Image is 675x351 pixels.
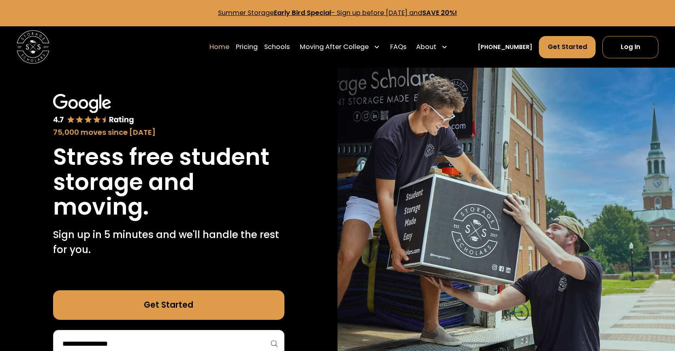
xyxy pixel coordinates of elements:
[209,36,229,59] a: Home
[478,43,532,51] a: [PHONE_NUMBER]
[264,36,290,59] a: Schools
[53,145,284,219] h1: Stress free student storage and moving.
[53,290,284,320] a: Get Started
[218,8,457,17] a: Summer StorageEarly Bird Special- Sign up before [DATE] andSAVE 20%!
[53,94,134,125] img: Google 4.7 star rating
[422,8,457,17] strong: SAVE 20%!
[602,36,659,58] a: Log In
[539,36,596,58] a: Get Started
[17,30,50,64] img: Storage Scholars main logo
[300,42,369,52] div: Moving After College
[236,36,258,59] a: Pricing
[416,42,436,52] div: About
[297,36,384,59] div: Moving After College
[413,36,451,59] div: About
[390,36,406,59] a: FAQs
[53,228,284,257] p: Sign up in 5 minutes and we'll handle the rest for you.
[274,8,331,17] strong: Early Bird Special
[53,127,284,138] div: 75,000 moves since [DATE]
[17,30,50,64] a: home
